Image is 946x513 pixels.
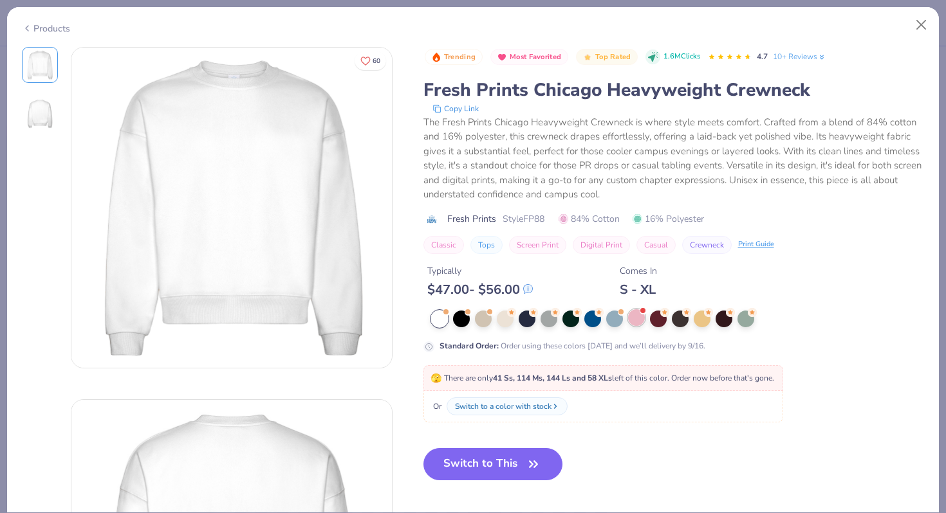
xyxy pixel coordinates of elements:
div: 4.7 Stars [708,47,752,67]
div: Typically [427,264,533,278]
button: Screen Print [509,236,566,254]
button: Crewneck [682,236,732,254]
button: Classic [423,236,464,254]
div: Comes In [620,264,657,278]
span: 60 [373,58,380,64]
img: brand logo [423,214,441,224]
button: Close [909,13,934,37]
button: Tops [470,236,503,254]
span: 1.6M Clicks [663,51,700,62]
span: 4.7 [757,51,768,62]
strong: 41 Ss, 114 Ms, 144 Ls and 58 XLs [493,373,612,383]
span: Or [431,401,441,412]
span: 84% Cotton [559,212,620,226]
img: Back [24,98,55,129]
span: Top Rated [595,53,631,60]
img: Front [71,48,392,368]
button: Switch to a color with stock [447,397,568,415]
button: Badge Button [490,49,568,66]
button: Like [355,51,386,70]
button: Switch to This [423,448,563,480]
img: Trending sort [431,52,441,62]
span: Fresh Prints [447,212,496,226]
button: Casual [636,236,676,254]
a: 10+ Reviews [773,51,826,62]
span: Most Favorited [510,53,561,60]
img: Front [24,50,55,80]
span: Trending [444,53,476,60]
div: Products [22,22,70,35]
img: Most Favorited sort [497,52,507,62]
button: Badge Button [576,49,638,66]
span: There are only left of this color. Order now before that's gone. [431,373,774,383]
div: Print Guide [738,239,774,250]
strong: Standard Order : [440,341,499,351]
span: 16% Polyester [633,212,704,226]
div: The Fresh Prints Chicago Heavyweight Crewneck is where style meets comfort. Crafted from a blend ... [423,115,925,202]
div: Order using these colors [DATE] and we’ll delivery by 9/16. [440,340,705,352]
img: Top Rated sort [582,52,593,62]
div: Fresh Prints Chicago Heavyweight Crewneck [423,78,925,102]
button: Digital Print [573,236,630,254]
div: Switch to a color with stock [455,401,552,412]
button: copy to clipboard [429,102,483,115]
button: Badge Button [425,49,483,66]
span: 🫣 [431,372,441,384]
div: $ 47.00 - $ 56.00 [427,282,533,298]
span: Style FP88 [503,212,544,226]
